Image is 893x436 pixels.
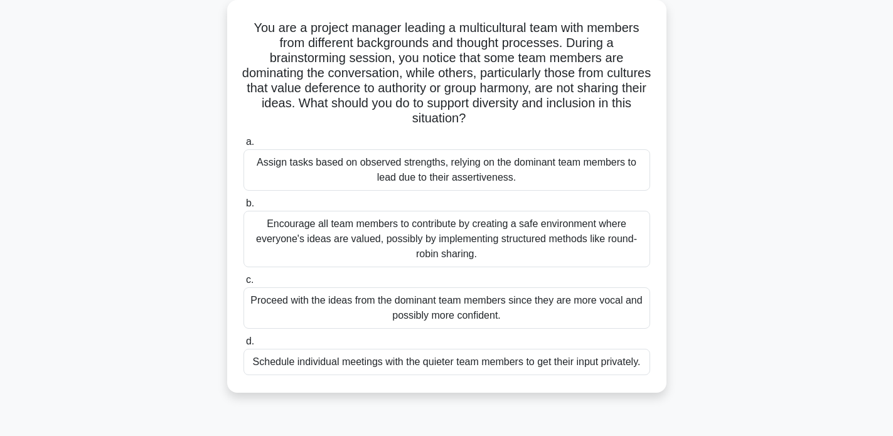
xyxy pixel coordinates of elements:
span: c. [246,274,254,285]
div: Proceed with the ideas from the dominant team members since they are more vocal and possibly more... [243,287,650,329]
div: Encourage all team members to contribute by creating a safe environment where everyone's ideas ar... [243,211,650,267]
span: b. [246,198,254,208]
span: d. [246,336,254,346]
span: a. [246,136,254,147]
h5: You are a project manager leading a multicultural team with members from different backgrounds an... [242,20,651,127]
div: Schedule individual meetings with the quieter team members to get their input privately. [243,349,650,375]
div: Assign tasks based on observed strengths, relying on the dominant team members to lead due to the... [243,149,650,191]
